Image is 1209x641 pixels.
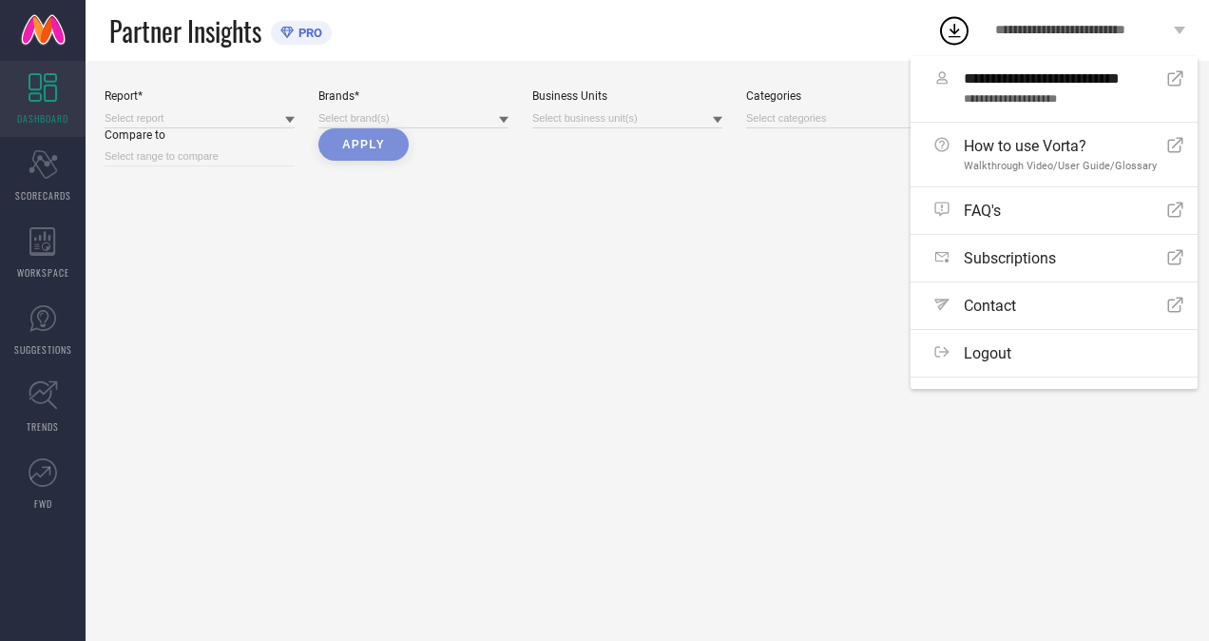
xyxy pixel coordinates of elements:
[911,235,1198,282] a: Subscriptions
[964,297,1016,315] span: Contact
[911,123,1198,186] a: How to use Vorta?Walkthrough Video/User Guide/Glossary
[964,344,1011,362] span: Logout
[105,128,295,142] div: Compare to
[937,13,971,48] div: Open download list
[14,342,72,357] span: SUGGESTIONS
[911,187,1198,234] a: FAQ's
[105,146,295,166] input: Select range to compare
[105,108,295,128] input: Select report
[746,108,936,128] input: Select categories
[27,419,59,434] span: TRENDS
[17,265,69,280] span: WORKSPACE
[911,282,1198,329] a: Contact
[964,249,1056,267] span: Subscriptions
[964,160,1157,172] span: Walkthrough Video/User Guide/Glossary
[964,137,1157,155] span: How to use Vorta?
[34,496,52,511] span: FWD
[746,89,936,103] div: Categories
[318,108,509,128] input: Select brand(s)
[532,108,722,128] input: Select business unit(s)
[318,89,509,103] div: Brands*
[532,89,722,103] div: Business Units
[964,202,1001,220] span: FAQ's
[109,11,261,50] span: Partner Insights
[294,26,322,40] span: PRO
[15,188,71,203] span: SCORECARDS
[105,89,295,103] div: Report*
[17,111,68,126] span: DASHBOARD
